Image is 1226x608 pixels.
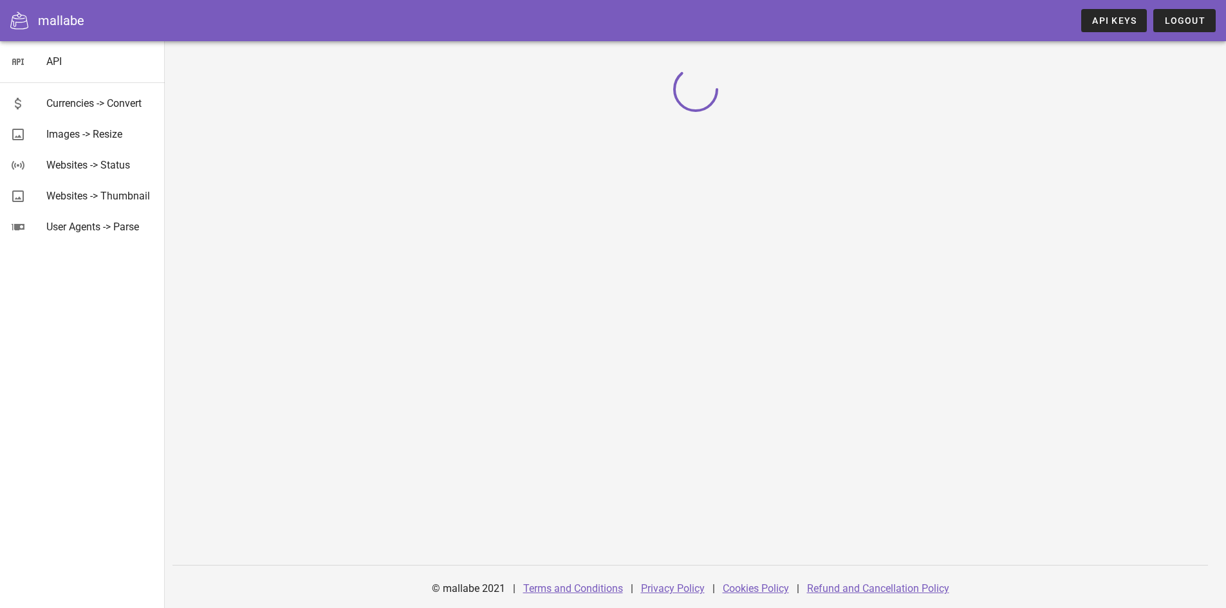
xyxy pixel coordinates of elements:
[1091,15,1137,26] span: API Keys
[723,582,789,594] a: Cookies Policy
[46,128,154,140] div: Images -> Resize
[38,11,84,30] div: mallabe
[513,573,515,604] div: |
[1164,15,1205,26] span: Logout
[631,573,633,604] div: |
[1153,9,1216,32] button: Logout
[46,221,154,233] div: User Agents -> Parse
[46,190,154,202] div: Websites -> Thumbnail
[1081,9,1147,32] a: API Keys
[46,159,154,171] div: Websites -> Status
[807,582,949,594] a: Refund and Cancellation Policy
[424,573,513,604] div: © mallabe 2021
[712,573,715,604] div: |
[46,97,154,109] div: Currencies -> Convert
[46,55,154,68] div: API
[523,582,623,594] a: Terms and Conditions
[641,582,705,594] a: Privacy Policy
[797,573,799,604] div: |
